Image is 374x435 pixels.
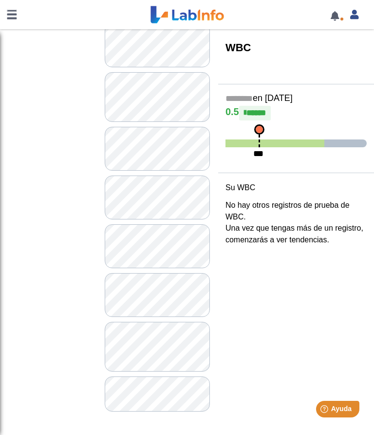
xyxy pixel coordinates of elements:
p: No hay otros registros de prueba de WBC. Una vez que tengas más de un registro, comenzarás a ver ... [225,199,367,246]
iframe: Help widget launcher [287,397,363,424]
h4: 0.5 [225,106,367,120]
b: WBC [225,41,251,54]
p: Su WBC [225,182,367,194]
h5: en [DATE] [225,93,367,104]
